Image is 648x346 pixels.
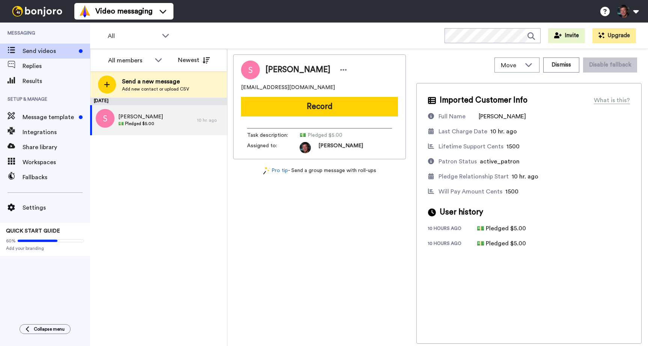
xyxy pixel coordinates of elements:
div: All members [108,56,151,65]
div: [DATE] [90,98,227,105]
span: Add your branding [6,245,84,251]
img: Image of Sarah [241,60,260,79]
img: bj-logo-header-white.svg [9,6,65,17]
div: 10 hr. ago [197,117,223,123]
span: active_patron [480,159,520,165]
span: 10 hr. ago [490,128,517,134]
button: Collapse menu [20,324,71,334]
span: Settings [23,203,90,212]
div: Full Name [439,112,466,121]
span: Fallbacks [23,173,90,182]
div: 💵 Pledged $5.00 [477,224,526,233]
span: Assigned to: [247,142,300,153]
span: Send a new message [122,77,189,86]
span: Video messaging [95,6,152,17]
span: Message template [23,113,76,122]
button: Newest [172,53,215,68]
span: QUICK START GUIDE [6,228,60,234]
img: vm-color.svg [79,5,91,17]
span: 💵 Pledged $5.00 [300,131,371,139]
span: Task description : [247,131,300,139]
span: Results [23,77,90,86]
button: Invite [548,28,585,43]
img: magic-wand.svg [263,167,270,175]
span: 💵 Pledged $5.00 [118,121,163,127]
span: Replies [23,62,90,71]
button: Disable fallback [583,57,637,73]
div: Last Charge Date [439,127,487,136]
a: Pro tip [263,167,288,175]
span: Imported Customer Info [440,95,527,106]
div: Pledge Relationship Start [439,172,509,181]
div: Patron Status [439,157,477,166]
button: Upgrade [592,28,636,43]
div: 💵 Pledged $5.00 [477,239,526,248]
span: [PERSON_NAME] [318,142,363,153]
div: 10 hours ago [428,240,477,248]
button: Record [241,97,398,116]
span: Workspaces [23,158,90,167]
span: Move [501,61,521,70]
span: [PERSON_NAME] [118,113,163,121]
span: Collapse menu [34,326,65,332]
span: [PERSON_NAME] [479,113,526,119]
div: What is this? [594,96,630,105]
img: d72868d0-47ad-4281-a139-e3ba71da9a6a-1755001586.jpg [300,142,311,153]
div: - Send a group message with roll-ups [233,167,406,175]
span: [EMAIL_ADDRESS][DOMAIN_NAME] [241,84,335,91]
img: s.png [96,109,115,128]
span: Share library [23,143,90,152]
span: Send videos [23,47,76,56]
span: Add new contact or upload CSV [122,86,189,92]
button: Dismiss [543,57,579,73]
span: 60% [6,238,16,244]
span: Integrations [23,128,90,137]
span: [PERSON_NAME] [265,64,330,76]
span: 1500 [506,144,520,150]
span: 10 hr. ago [512,174,538,180]
span: All [108,32,158,41]
span: 1500 [505,189,518,195]
div: 10 hours ago [428,225,477,233]
div: Will Pay Amount Cents [439,187,502,196]
span: User history [440,207,483,218]
div: Lifetime Support Cents [439,142,503,151]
